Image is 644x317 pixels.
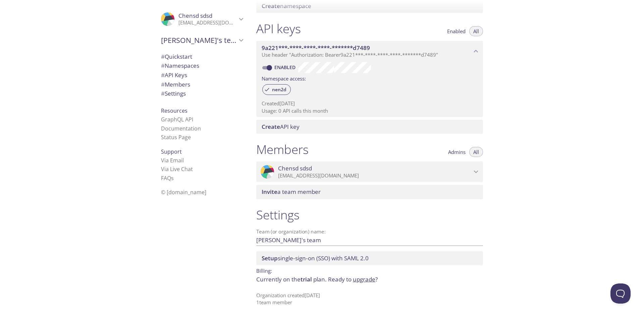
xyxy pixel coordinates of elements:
label: Namespace access: [262,73,306,83]
div: Create API Key [256,120,483,134]
div: API Keys [156,70,248,80]
p: Usage: 0 API calls this month [262,107,478,114]
span: API key [262,123,300,130]
span: Chensd sdsd [278,165,312,172]
span: Create [262,123,280,130]
span: © [DOMAIN_NAME] [161,189,206,196]
div: Invite a team member [256,185,483,199]
span: [PERSON_NAME]'s team [161,36,237,45]
p: Billing: [256,265,483,275]
button: Enabled [443,26,470,36]
button: All [469,26,483,36]
a: Via Email [161,157,184,164]
a: Via Live Chat [161,165,193,173]
span: # [161,71,165,79]
div: Namespaces [156,61,248,70]
p: Currently on the plan. [256,275,483,284]
a: Enabled [273,64,298,70]
div: Chensd sdsd [156,8,248,30]
span: nen2d [268,87,290,93]
div: Chensd sdsd [256,161,483,182]
a: upgrade [353,275,375,283]
div: Chensd's team [156,32,248,49]
p: Created [DATE] [262,100,478,107]
span: trial [301,275,312,283]
div: Setup SSO [256,251,483,265]
a: Status Page [161,134,191,141]
h1: API keys [256,21,301,36]
div: Quickstart [156,52,248,61]
p: [EMAIL_ADDRESS][DOMAIN_NAME] [178,19,237,26]
span: s [171,174,174,182]
span: Members [161,81,190,88]
span: Setup [262,254,278,262]
iframe: Help Scout Beacon - Open [610,283,631,304]
span: Chensd sdsd [178,12,212,19]
span: Quickstart [161,53,192,60]
span: API Keys [161,71,187,79]
span: Ready to ? [328,275,378,283]
span: a team member [262,188,321,196]
span: single-sign-on (SSO) with SAML 2.0 [262,254,369,262]
span: Invite [262,188,277,196]
span: # [161,90,165,97]
span: Namespaces [161,62,199,69]
div: Team Settings [156,89,248,98]
h1: Settings [256,207,483,222]
label: Team (or organization) name: [256,229,326,234]
div: Members [156,80,248,89]
p: Organization created [DATE] 1 team member [256,292,483,306]
span: Resources [161,107,187,114]
a: GraphQL API [161,116,193,123]
a: Documentation [161,125,201,132]
span: # [161,81,165,88]
span: # [161,53,165,60]
button: Admins [444,147,470,157]
h1: Members [256,142,309,157]
p: [EMAIL_ADDRESS][DOMAIN_NAME] [278,172,472,179]
span: # [161,62,165,69]
span: Settings [161,90,186,97]
button: All [469,147,483,157]
a: FAQ [161,174,174,182]
span: Support [161,148,182,155]
div: nen2d [262,84,291,95]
